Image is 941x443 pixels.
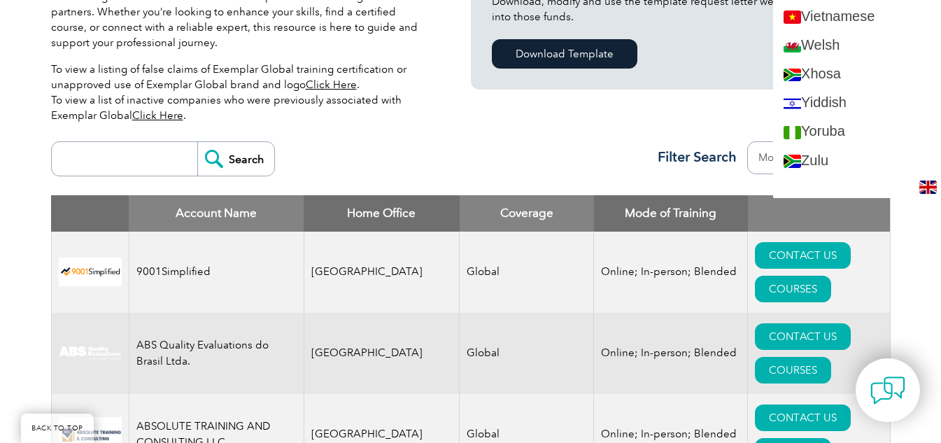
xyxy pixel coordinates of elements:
[492,39,637,69] a: Download Template
[755,323,851,350] a: CONTACT US
[755,357,831,384] a: COURSES
[59,346,122,361] img: c92924ac-d9bc-ea11-a814-000d3a79823d-logo.jpg
[304,195,460,232] th: Home Office: activate to sort column ascending
[460,313,594,394] td: Global
[773,59,941,88] a: Xhosa
[129,195,304,232] th: Account Name: activate to sort column descending
[784,10,801,24] img: vi
[460,232,594,313] td: Global
[304,232,460,313] td: [GEOGRAPHIC_DATA]
[773,117,941,146] a: Yoruba
[649,148,737,166] h3: Filter Search
[773,2,941,31] a: Vietnamese
[784,69,801,82] img: xh
[755,276,831,302] a: COURSES
[870,373,905,408] img: contact-chat.png
[306,78,357,91] a: Click Here
[304,313,460,394] td: [GEOGRAPHIC_DATA]
[784,97,801,111] img: yi
[773,88,941,117] a: Yiddish
[59,258,122,286] img: 37c9c059-616f-eb11-a812-002248153038-logo.png
[594,195,748,232] th: Mode of Training: activate to sort column ascending
[784,155,801,168] img: zu
[755,242,851,269] a: CONTACT US
[197,142,274,176] input: Search
[784,126,801,139] img: yo
[594,232,748,313] td: Online; In-person; Blended
[129,313,304,394] td: ABS Quality Evaluations do Brasil Ltda.
[460,195,594,232] th: Coverage: activate to sort column ascending
[132,109,183,122] a: Click Here
[755,405,851,431] a: CONTACT US
[594,313,748,394] td: Online; In-person; Blended
[21,414,94,443] a: BACK TO TOP
[773,31,941,59] a: Welsh
[51,62,429,123] p: To view a listing of false claims of Exemplar Global training certification or unapproved use of ...
[919,181,937,194] img: en
[773,146,941,175] a: Zulu
[784,40,801,53] img: cy
[129,232,304,313] td: 9001Simplified
[748,195,890,232] th: : activate to sort column ascending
